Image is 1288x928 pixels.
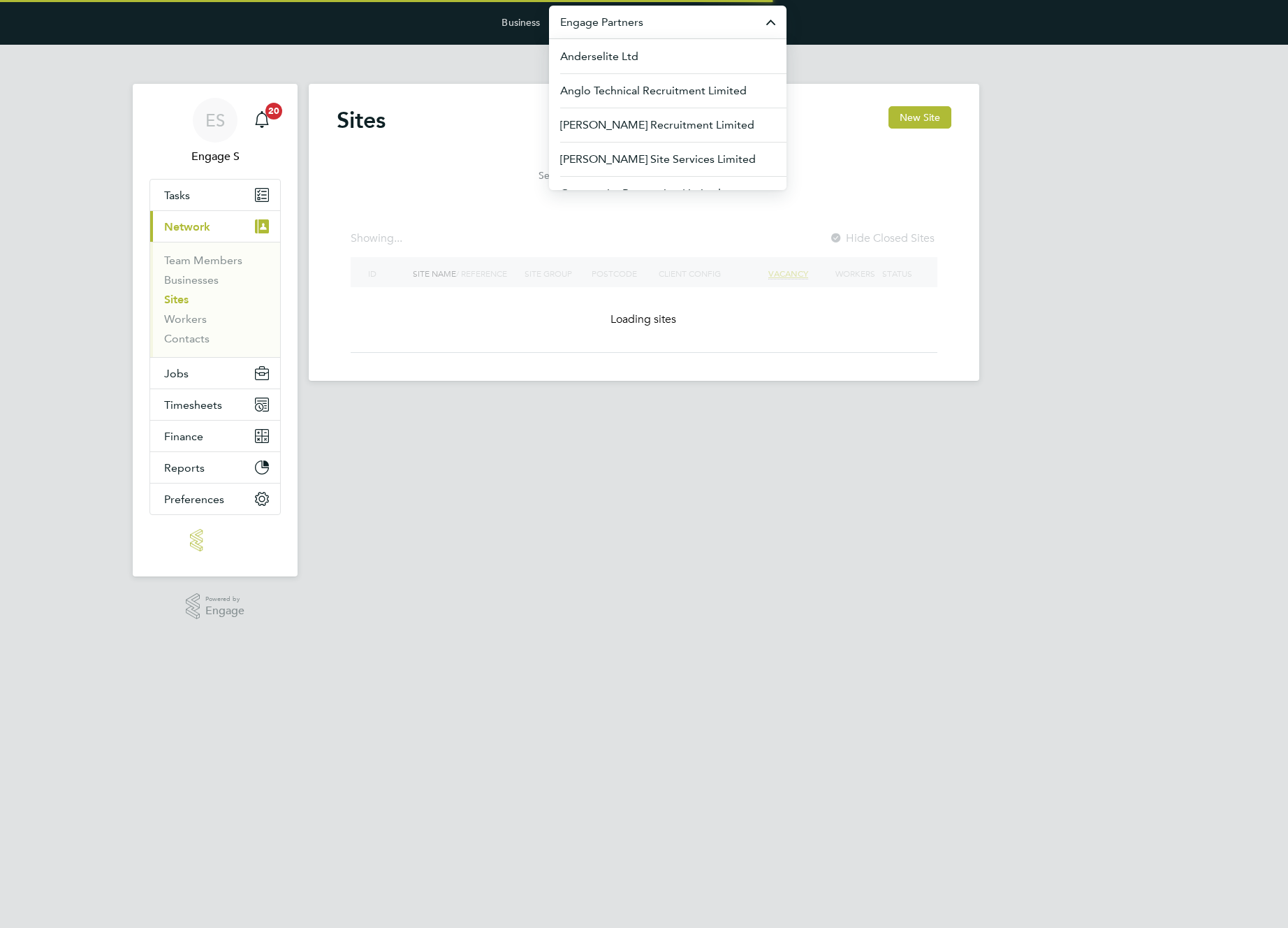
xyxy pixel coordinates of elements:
label: Search [506,169,569,182]
span: Anderselite Ltd [560,48,638,65]
span: Engage [205,605,244,617]
label: Business [502,16,540,29]
span: Powered by [205,593,244,605]
label: Hide Closed Sites [829,231,935,245]
nav: Main navigation [133,84,298,577]
h2: Sites [337,106,386,134]
img: engage-logo-retina.png [190,529,240,551]
button: Timesheets [150,389,280,420]
span: Anglo Technical Recruitment Limited [560,82,747,99]
span: Preferences [164,493,224,506]
span: 20 [265,103,282,119]
span: Tasks [164,189,190,202]
a: Go to home page [149,529,281,551]
span: ES [205,111,225,129]
a: Team Members [164,254,242,267]
button: New Site [888,106,951,129]
button: Reports [150,452,280,483]
span: [PERSON_NAME] Site Services Limited [560,151,756,168]
span: Engage S [149,148,281,165]
button: Jobs [150,358,280,389]
button: Network [150,211,280,242]
span: Network [164,220,210,233]
a: Workers [164,312,207,326]
span: Jobs [164,367,189,380]
div: Showing [351,231,405,246]
a: Sites [164,293,189,306]
span: Community Resourcing Limited [560,185,721,202]
a: Tasks [150,180,280,210]
span: [PERSON_NAME] Recruitment Limited [560,117,754,133]
a: Powered byEngage [186,593,245,620]
span: Reports [164,461,205,474]
span: ... [394,231,402,245]
button: Preferences [150,484,280,514]
button: Finance [150,421,280,451]
a: Businesses [164,273,219,287]
a: Contacts [164,332,210,345]
a: ESEngage S [149,98,281,165]
a: 20 [248,98,276,143]
span: Finance [164,430,203,443]
span: Timesheets [164,398,222,412]
div: Network [150,242,280,357]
